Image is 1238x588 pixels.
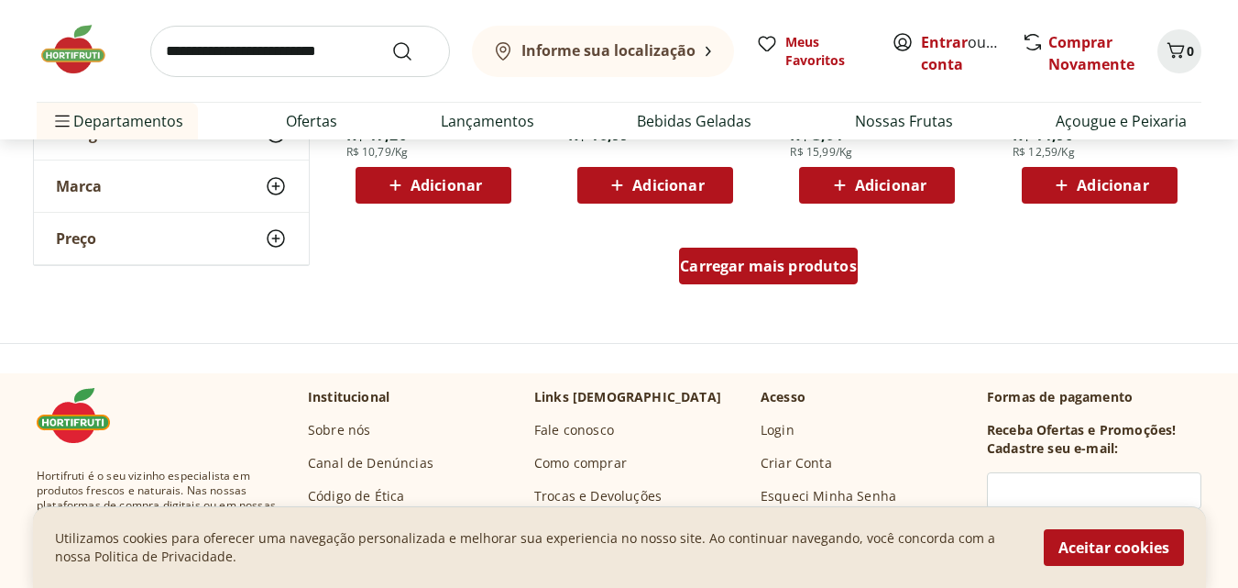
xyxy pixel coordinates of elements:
[637,110,751,132] a: Bebidas Geladas
[1044,529,1184,566] button: Aceitar cookies
[391,40,435,62] button: Submit Search
[411,178,482,193] span: Adicionar
[987,421,1176,439] h3: Receba Ofertas e Promoções!
[51,99,183,143] span: Departamentos
[761,487,896,505] a: Esqueci Minha Senha
[356,167,511,204] button: Adicionar
[1056,110,1187,132] a: Açougue e Peixaria
[37,388,128,443] img: Hortifruti
[1048,32,1134,74] a: Comprar Novamente
[521,40,696,61] b: Informe sua localização
[799,167,955,204] button: Adicionar
[785,33,870,70] span: Meus Favoritos
[56,229,96,248] span: Preço
[756,33,870,70] a: Meus Favoritos
[34,161,309,212] button: Marca
[472,26,734,77] button: Informe sua localização
[55,529,1022,566] p: Utilizamos cookies para oferecer uma navegação personalizada e melhorar sua experiencia no nosso ...
[632,178,704,193] span: Adicionar
[1077,178,1148,193] span: Adicionar
[441,110,534,132] a: Lançamentos
[855,178,926,193] span: Adicionar
[56,177,102,195] span: Marca
[790,145,852,160] span: R$ 15,99/Kg
[921,31,1002,75] span: ou
[150,26,450,77] input: search
[534,487,662,505] a: Trocas e Devoluções
[1022,167,1178,204] button: Adicionar
[921,32,1022,74] a: Criar conta
[987,388,1201,406] p: Formas de pagamento
[534,454,627,472] a: Como comprar
[308,487,404,505] a: Código de Ética
[679,248,858,292] a: Carregar mais produtos
[987,439,1118,458] h3: Cadastre seu e-mail:
[921,32,968,52] a: Entrar
[761,421,794,439] a: Login
[37,469,279,571] span: Hortifruti é o seu vizinho especialista em produtos frescos e naturais. Nas nossas plataformas de...
[51,99,73,143] button: Menu
[308,388,389,406] p: Institucional
[37,22,128,77] img: Hortifruti
[286,110,337,132] a: Ofertas
[577,167,733,204] button: Adicionar
[680,259,857,273] span: Carregar mais produtos
[1013,145,1075,160] span: R$ 12,59/Kg
[855,110,953,132] a: Nossas Frutas
[308,421,370,439] a: Sobre nós
[346,145,409,160] span: R$ 10,79/Kg
[534,388,721,406] p: Links [DEMOGRAPHIC_DATA]
[308,454,433,472] a: Canal de Denúncias
[761,388,805,406] p: Acesso
[761,454,832,472] a: Criar Conta
[1187,42,1194,60] span: 0
[34,213,309,264] button: Preço
[1157,29,1201,73] button: Carrinho
[534,421,614,439] a: Fale conosco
